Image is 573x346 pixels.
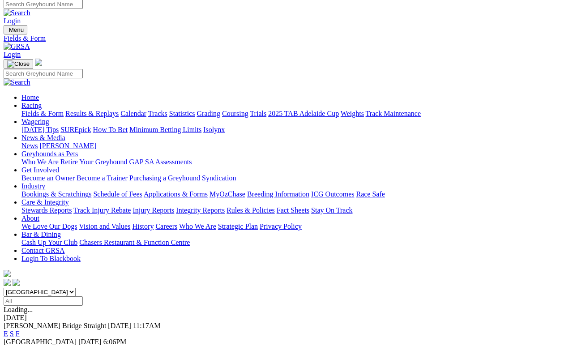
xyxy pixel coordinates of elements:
[4,330,8,337] a: E
[203,126,225,133] a: Isolynx
[197,110,220,117] a: Grading
[222,110,248,117] a: Coursing
[247,190,309,198] a: Breeding Information
[21,198,69,206] a: Care & Integrity
[129,158,192,166] a: GAP SA Assessments
[21,134,65,141] a: News & Media
[21,182,45,190] a: Industry
[4,43,30,51] img: GRSA
[4,279,11,286] img: facebook.svg
[132,222,154,230] a: History
[277,206,309,214] a: Fact Sheets
[4,322,106,329] span: [PERSON_NAME] Bridge Straight
[4,314,569,322] div: [DATE]
[21,166,59,174] a: Get Involved
[4,51,21,58] a: Login
[148,110,167,117] a: Tracks
[21,190,569,198] div: Industry
[78,338,102,346] span: [DATE]
[21,231,61,238] a: Bar & Dining
[21,255,81,262] a: Login To Blackbook
[21,94,39,101] a: Home
[10,330,14,337] a: S
[311,206,352,214] a: Stay On Track
[202,174,236,182] a: Syndication
[4,59,33,69] button: Toggle navigation
[250,110,266,117] a: Trials
[21,214,39,222] a: About
[133,206,174,214] a: Injury Reports
[4,25,27,34] button: Toggle navigation
[7,60,30,68] img: Close
[4,296,83,306] input: Select date
[16,330,20,337] a: F
[210,190,245,198] a: MyOzChase
[4,306,33,313] span: Loading...
[21,206,569,214] div: Care & Integrity
[356,190,385,198] a: Race Safe
[21,102,42,109] a: Racing
[133,322,161,329] span: 11:17AM
[21,126,59,133] a: [DATE] Tips
[21,158,59,166] a: Who We Are
[60,126,91,133] a: SUREpick
[21,142,569,150] div: News & Media
[93,126,128,133] a: How To Bet
[108,322,131,329] span: [DATE]
[129,174,200,182] a: Purchasing a Greyhound
[21,247,64,254] a: Contact GRSA
[155,222,177,230] a: Careers
[176,206,225,214] a: Integrity Reports
[103,338,127,346] span: 6:06PM
[21,174,75,182] a: Become an Owner
[260,222,302,230] a: Privacy Policy
[21,110,64,117] a: Fields & Form
[144,190,208,198] a: Applications & Forms
[4,270,11,277] img: logo-grsa-white.png
[4,34,569,43] a: Fields & Form
[35,59,42,66] img: logo-grsa-white.png
[39,142,96,150] a: [PERSON_NAME]
[4,78,30,86] img: Search
[21,110,569,118] div: Racing
[93,190,142,198] a: Schedule of Fees
[21,206,72,214] a: Stewards Reports
[21,126,569,134] div: Wagering
[21,142,38,150] a: News
[169,110,195,117] a: Statistics
[21,190,91,198] a: Bookings & Scratchings
[218,222,258,230] a: Strategic Plan
[120,110,146,117] a: Calendar
[366,110,421,117] a: Track Maintenance
[13,279,20,286] img: twitter.svg
[4,69,83,78] input: Search
[4,17,21,25] a: Login
[21,158,569,166] div: Greyhounds as Pets
[21,222,569,231] div: About
[21,222,77,230] a: We Love Our Dogs
[311,190,354,198] a: ICG Outcomes
[268,110,339,117] a: 2025 TAB Adelaide Cup
[179,222,216,230] a: Who We Are
[21,239,569,247] div: Bar & Dining
[79,222,130,230] a: Vision and Values
[9,26,24,33] span: Menu
[77,174,128,182] a: Become a Trainer
[21,239,77,246] a: Cash Up Your Club
[21,174,569,182] div: Get Involved
[341,110,364,117] a: Weights
[4,9,30,17] img: Search
[129,126,201,133] a: Minimum Betting Limits
[79,239,190,246] a: Chasers Restaurant & Function Centre
[60,158,128,166] a: Retire Your Greyhound
[21,118,49,125] a: Wagering
[65,110,119,117] a: Results & Replays
[227,206,275,214] a: Rules & Policies
[4,338,77,346] span: [GEOGRAPHIC_DATA]
[21,150,78,158] a: Greyhounds as Pets
[73,206,131,214] a: Track Injury Rebate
